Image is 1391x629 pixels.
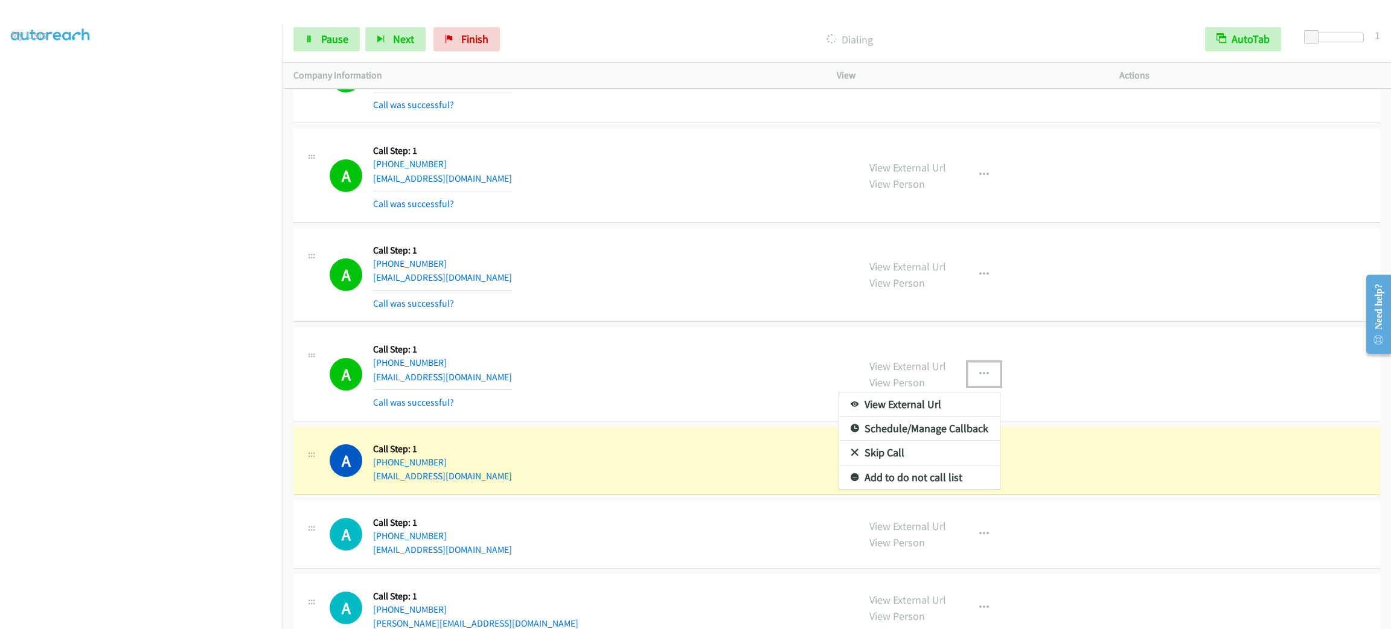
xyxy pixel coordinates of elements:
h1: A [330,592,362,624]
a: Add to do not call list [839,465,1000,490]
a: Skip Call [839,441,1000,465]
div: The call is yet to be attempted [330,518,362,551]
div: The call is yet to be attempted [330,592,362,624]
a: View External Url [839,392,1000,417]
h1: A [330,444,362,477]
h1: A [330,518,362,551]
iframe: To enrich screen reader interactions, please activate Accessibility in Grammarly extension settings [11,54,283,627]
iframe: Resource Center [1356,266,1391,362]
a: My Lists [11,28,47,42]
a: Schedule/Manage Callback [839,417,1000,441]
